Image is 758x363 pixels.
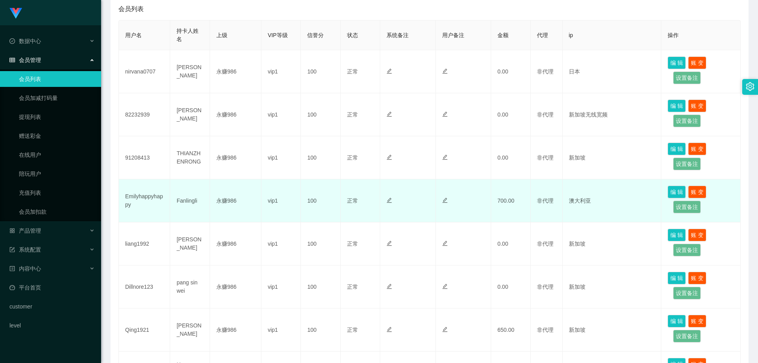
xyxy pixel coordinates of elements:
button: 设置备注 [673,330,701,342]
i: 图标: profile [9,266,15,271]
span: 正常 [347,154,358,161]
span: 非代理 [537,68,553,75]
i: 图标: check-circle-o [9,38,15,44]
td: 永赚986 [210,93,261,136]
td: vip1 [261,93,301,136]
span: 非代理 [537,241,553,247]
td: Fanlingli [170,179,210,222]
button: 编 辑 [668,56,686,69]
span: 持卡人姓名 [176,28,199,42]
td: THIANZHENRONG [170,136,210,179]
a: 在线用户 [19,147,95,163]
button: 账 变 [688,56,706,69]
span: 操作 [668,32,679,38]
span: 系统备注 [387,32,409,38]
td: 永赚986 [210,222,261,265]
button: 编 辑 [668,143,686,155]
td: 0.00 [491,50,531,93]
i: 图标: edit [442,327,448,332]
a: customer [9,299,95,314]
button: 编 辑 [668,100,686,112]
button: 账 变 [688,315,706,327]
i: 图标: edit [387,197,392,203]
span: 数据中心 [9,38,41,44]
td: 100 [301,308,340,352]
span: 用户备注 [442,32,464,38]
td: 0.00 [491,136,531,179]
i: 图标: edit [387,154,392,160]
td: 永赚986 [210,50,261,93]
td: 100 [301,179,340,222]
i: 图标: edit [387,68,392,74]
td: vip1 [261,136,301,179]
span: 金额 [497,32,508,38]
span: ip [569,32,573,38]
td: Dillnore123 [119,265,170,308]
button: 账 变 [688,229,706,241]
td: 永赚986 [210,179,261,222]
a: 图标: dashboard平台首页 [9,280,95,295]
i: 图标: setting [746,82,754,91]
i: 图标: table [9,57,15,63]
td: 0.00 [491,265,531,308]
td: 永赚986 [210,265,261,308]
button: 账 变 [688,272,706,284]
span: 会员列表 [118,4,144,14]
span: 非代理 [537,284,553,290]
a: 赠送彩金 [19,128,95,144]
i: 图标: edit [442,241,448,246]
span: 正常 [347,197,358,204]
button: 编 辑 [668,229,686,241]
td: vip1 [261,222,301,265]
span: 正常 [347,241,358,247]
i: 图标: form [9,247,15,252]
span: 正常 [347,68,358,75]
td: 新加坡 [563,265,662,308]
span: 代理 [537,32,548,38]
a: 会员加减打码量 [19,90,95,106]
i: 图标: edit [387,111,392,117]
i: 图标: appstore-o [9,228,15,233]
td: vip1 [261,50,301,93]
button: 账 变 [688,143,706,155]
button: 设置备注 [673,71,701,84]
td: 100 [301,265,340,308]
span: 会员管理 [9,57,41,63]
span: 系统配置 [9,246,41,253]
td: 100 [301,222,340,265]
a: 会员列表 [19,71,95,87]
td: 650.00 [491,308,531,352]
td: 100 [301,136,340,179]
span: 非代理 [537,327,553,333]
a: 会员加扣款 [19,204,95,220]
span: 产品管理 [9,228,41,234]
td: 100 [301,50,340,93]
td: 新加坡 [563,222,662,265]
td: [PERSON_NAME] [170,50,210,93]
i: 图标: edit [387,327,392,332]
button: 设置备注 [673,287,701,299]
button: 编 辑 [668,315,686,327]
span: 非代理 [537,154,553,161]
a: 陪玩用户 [19,166,95,182]
td: Qing1921 [119,308,170,352]
button: 设置备注 [673,158,701,170]
td: 新加坡 [563,308,662,352]
span: 正常 [347,327,358,333]
td: [PERSON_NAME] [170,222,210,265]
button: 设置备注 [673,115,701,127]
td: 新加坡 [563,136,662,179]
td: liang1992 [119,222,170,265]
a: 充值列表 [19,185,95,201]
button: 编 辑 [668,272,686,284]
span: 正常 [347,111,358,118]
span: VIP等级 [268,32,288,38]
td: pang sin wei [170,265,210,308]
i: 图标: edit [387,284,392,289]
td: 0.00 [491,222,531,265]
span: 上级 [216,32,227,38]
span: 信誉分 [307,32,324,38]
span: 非代理 [537,197,553,204]
button: 设置备注 [673,244,701,256]
td: [PERSON_NAME] [170,93,210,136]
